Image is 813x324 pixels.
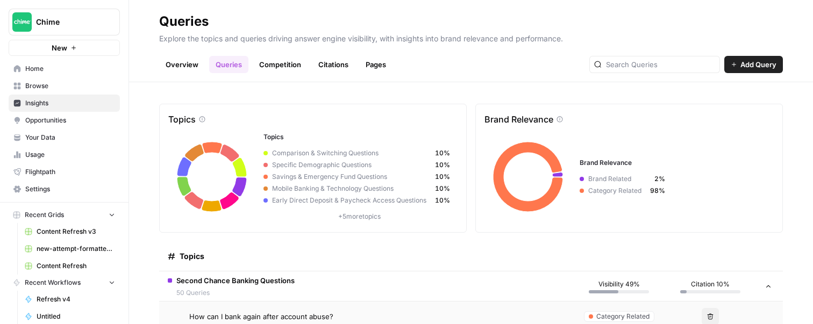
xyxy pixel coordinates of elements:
[268,184,435,193] span: Mobile Banking & Technology Questions
[268,172,435,182] span: Savings & Emergency Fund Questions
[12,12,32,32] img: Chime Logo
[9,129,120,146] a: Your Data
[435,148,450,158] span: 10%
[435,184,450,193] span: 10%
[25,150,115,160] span: Usage
[25,184,115,194] span: Settings
[180,251,204,262] span: Topics
[20,291,120,308] a: Refresh v4
[9,146,120,163] a: Usage
[650,174,665,184] span: 2%
[209,56,248,73] a: Queries
[176,275,295,286] span: Second Chance Banking Questions
[25,210,64,220] span: Recent Grids
[9,112,120,129] a: Opportunities
[9,60,120,77] a: Home
[36,17,101,27] span: Chime
[9,95,120,112] a: Insights
[20,257,120,275] a: Content Refresh
[9,77,120,95] a: Browse
[435,160,450,170] span: 10%
[25,98,115,108] span: Insights
[168,113,196,126] p: Topics
[596,312,650,321] span: Category Related
[650,186,665,196] span: 98%
[25,64,115,74] span: Home
[253,56,308,73] a: Competition
[580,158,771,168] h3: Brand Relevance
[268,148,435,158] span: Comparison & Switching Questions
[52,42,67,53] span: New
[584,174,650,184] span: Brand Related
[25,133,115,142] span: Your Data
[37,294,115,304] span: Refresh v4
[9,9,120,35] button: Workspace: Chime
[359,56,393,73] a: Pages
[724,56,783,73] button: Add Query
[20,240,120,257] a: new-attempt-formatted.csv
[9,275,120,291] button: Recent Workflows
[37,227,115,236] span: Content Refresh v3
[176,288,295,298] span: 50 Queries
[9,181,120,198] a: Settings
[37,244,115,254] span: new-attempt-formatted.csv
[268,196,435,205] span: Early Direct Deposit & Paycheck Access Questions
[268,160,435,170] span: Specific Demographic Questions
[598,279,640,289] span: Visibility 49%
[37,261,115,271] span: Content Refresh
[312,56,355,73] a: Citations
[25,81,115,91] span: Browse
[25,278,81,287] span: Recent Workflows
[691,279,730,289] span: Citation 10%
[20,223,120,240] a: Content Refresh v3
[740,59,776,70] span: Add Query
[37,312,115,321] span: Untitled
[263,212,455,221] p: + 5 more topics
[159,30,783,44] p: Explore the topics and queries driving answer engine visibility, with insights into brand relevan...
[159,13,209,30] div: Queries
[189,311,333,322] span: How can I bank again after account abuse?
[25,116,115,125] span: Opportunities
[9,163,120,181] a: Flightpath
[263,132,455,142] h3: Topics
[484,113,553,126] p: Brand Relevance
[9,207,120,223] button: Recent Grids
[606,59,715,70] input: Search Queries
[25,167,115,177] span: Flightpath
[584,186,650,196] span: Category Related
[435,172,450,182] span: 10%
[435,196,450,205] span: 10%
[9,40,120,56] button: New
[159,56,205,73] a: Overview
